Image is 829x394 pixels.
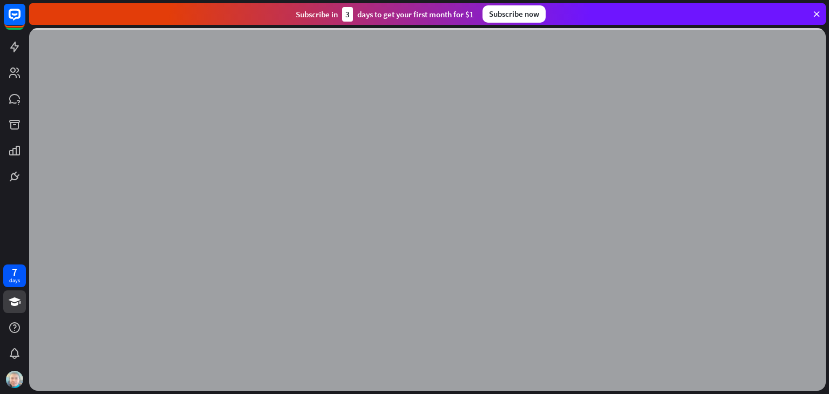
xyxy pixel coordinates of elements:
div: 7 [12,267,17,277]
div: Subscribe in days to get your first month for $1 [296,7,474,22]
div: days [9,277,20,284]
div: Subscribe now [483,5,546,23]
a: 7 days [3,264,26,287]
div: 3 [342,7,353,22]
